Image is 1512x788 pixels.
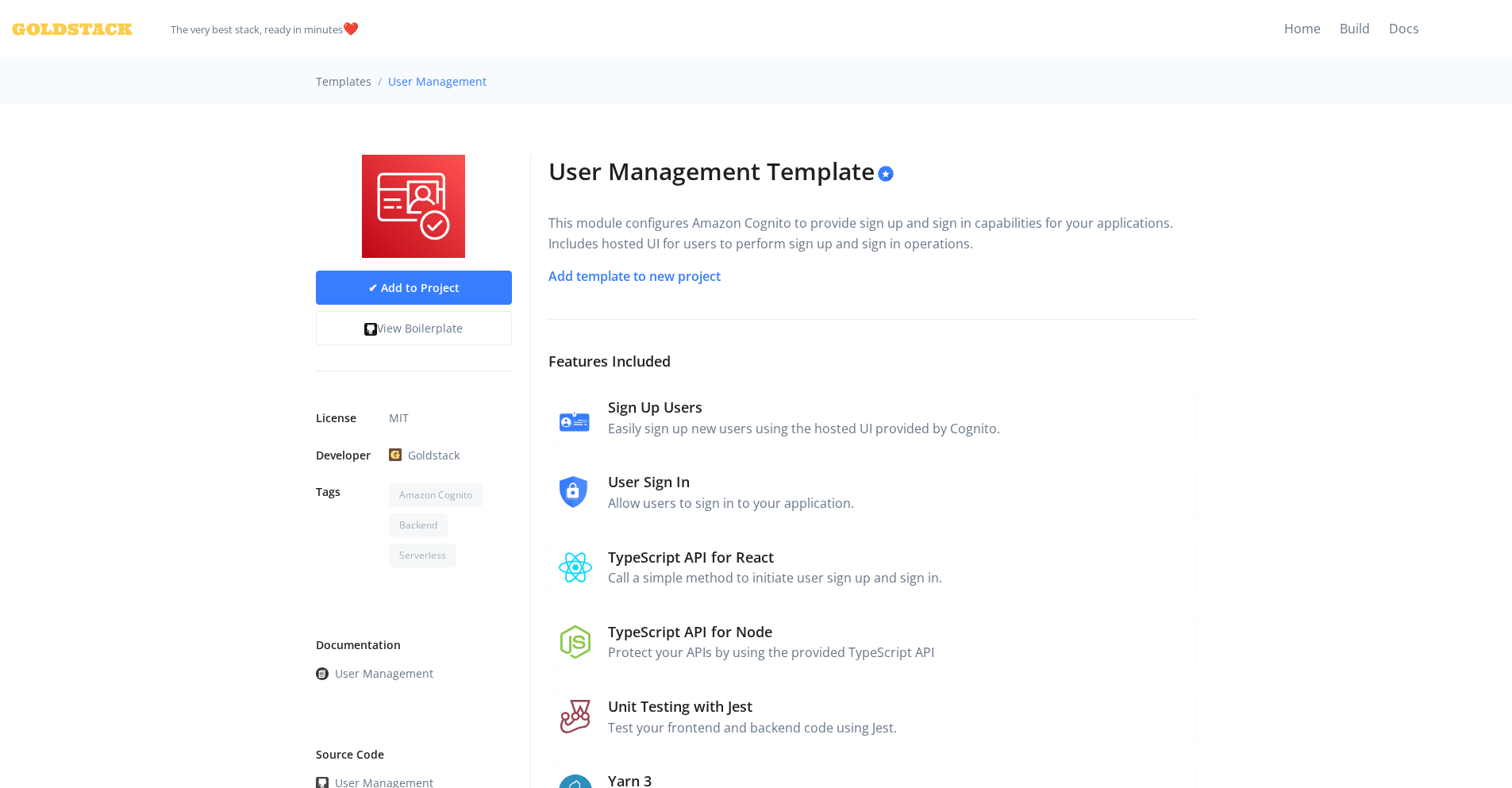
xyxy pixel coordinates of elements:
span: TypeScript API for Node [608,622,772,641]
a: User Management [388,73,487,90]
img: svg%3e [364,323,377,336]
dt: Tags [304,483,377,580]
p: Allow users to sign in to your application. [608,494,1190,514]
a: User Management [316,659,512,689]
img: Top Template [878,166,894,182]
h2: User Management Template [548,155,1197,188]
img: Feature Icon [559,700,592,733]
nav: breadcrumb [316,73,487,90]
a: ✔ Add to Project [316,271,512,305]
a: Add template to new project [548,267,721,285]
a: Feature IconUnit Testing with JestTest your frontend and backend code using Jest. [548,690,1197,745]
span: Unit Testing with Jest [608,697,752,716]
p: This module configures Amazon Cognito to provide sign up and sign in capabilities for your applic... [548,213,1197,254]
span: User Sign In [608,472,690,491]
small: The very best stack, ready in minutes [171,22,343,37]
h1: Source Code [316,747,512,763]
p: Test your frontend and backend code using Jest. [608,718,1190,739]
img: Feature Icon [559,401,592,434]
h1: Documentation [316,637,512,653]
span: TypeScript API for React [608,548,774,567]
iframe: GitHub Star Goldstack [1429,20,1500,36]
dd: MIT [377,409,524,427]
span: ️❤️ [171,13,359,46]
img: goldstack_icon.png [389,448,402,461]
p: Call a simple method to initiate user sign up and sign in. [608,568,1190,589]
img: Feature Icon [559,551,592,584]
dt: License [304,409,377,433]
a: Goldstack [389,448,460,463]
span: Sign Up Users [608,398,702,417]
p: Protect your APIs by using the provided TypeScript API [608,643,1190,663]
a: Goldstack Logo [12,13,120,46]
dt: Developer [304,447,377,471]
li: Templates [316,73,371,90]
a: Feature IconTypeScript API for NodeProtect your APIs by using the provided TypeScript API [548,615,1197,671]
a: Feature IconUser Sign InAllow users to sign in to your application. [548,465,1197,521]
img: svg%3e [316,667,329,680]
img: Feature Icon [559,475,592,509]
a: View Boilerplate [316,311,512,345]
a: Feature IconSign Up UsersEasily sign up new users using the hosted UI provided by Cognito. [548,390,1197,446]
img: Feature Icon [559,625,592,659]
img: Template Icon [362,155,465,258]
h4: Features Included [548,352,1197,371]
a: Feature IconTypeScript API for ReactCall a simple method to initiate user sign up and sign in. [548,540,1197,596]
p: Easily sign up new users using the hosted UI provided by Cognito. [608,419,1190,440]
